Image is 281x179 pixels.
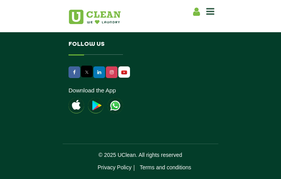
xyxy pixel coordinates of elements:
a: Download the App [68,87,116,94]
img: UClean Laundry and Dry Cleaning [119,68,129,76]
a: Terms and conditions [140,164,191,170]
img: UClean Laundry and Dry Cleaning [69,10,121,24]
h4: Follow us [68,41,213,55]
a: Privacy Policy [98,164,132,170]
img: apple-icon.png [68,98,84,113]
img: playstoreicon.png [88,98,104,113]
p: © 2025 UClean. All rights reserved [68,152,213,158]
img: UClean Laundry and Dry Cleaning [107,98,123,113]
